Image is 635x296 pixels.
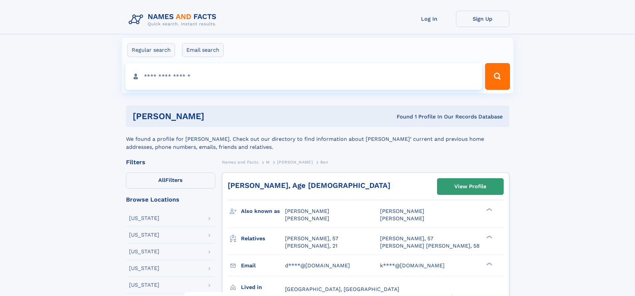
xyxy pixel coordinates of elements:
div: View Profile [454,179,486,194]
div: [US_STATE] [129,282,159,288]
span: [PERSON_NAME] [285,208,329,214]
div: ❯ [485,208,493,212]
div: Browse Locations [126,197,215,203]
span: Ben [320,160,328,165]
span: [PERSON_NAME] [380,215,424,222]
label: Filters [126,173,215,189]
input: search input [125,63,482,90]
h3: Relatives [241,233,285,244]
label: Email search [182,43,224,57]
h3: Email [241,260,285,271]
a: Log In [403,11,456,27]
div: We found a profile for [PERSON_NAME]. Check out our directory to find information about [PERSON_N... [126,127,509,151]
a: Names and Facts [222,158,259,166]
h1: [PERSON_NAME] [133,112,301,120]
span: [GEOGRAPHIC_DATA], [GEOGRAPHIC_DATA] [285,286,399,292]
div: ❯ [485,235,493,239]
span: [PERSON_NAME] [285,215,329,222]
div: Filters [126,159,215,165]
a: View Profile [437,179,503,195]
div: ❯ [485,262,493,266]
a: Sign Up [456,11,509,27]
div: Found 1 Profile In Our Records Database [300,113,503,120]
a: [PERSON_NAME], 21 [285,242,337,250]
a: [PERSON_NAME], 57 [285,235,338,242]
h3: Also known as [241,206,285,217]
img: Logo Names and Facts [126,11,222,29]
h3: Lived in [241,282,285,293]
div: [US_STATE] [129,249,159,254]
div: [US_STATE] [129,216,159,221]
span: [PERSON_NAME] [277,160,313,165]
a: M [266,158,270,166]
a: [PERSON_NAME] [PERSON_NAME], 58 [380,242,480,250]
a: [PERSON_NAME], Age [DEMOGRAPHIC_DATA] [228,181,390,190]
label: Regular search [127,43,175,57]
div: [US_STATE] [129,232,159,238]
span: [PERSON_NAME] [380,208,424,214]
button: Search Button [485,63,510,90]
span: All [158,177,165,183]
span: M [266,160,270,165]
a: [PERSON_NAME] [277,158,313,166]
div: [US_STATE] [129,266,159,271]
a: [PERSON_NAME], 57 [380,235,433,242]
